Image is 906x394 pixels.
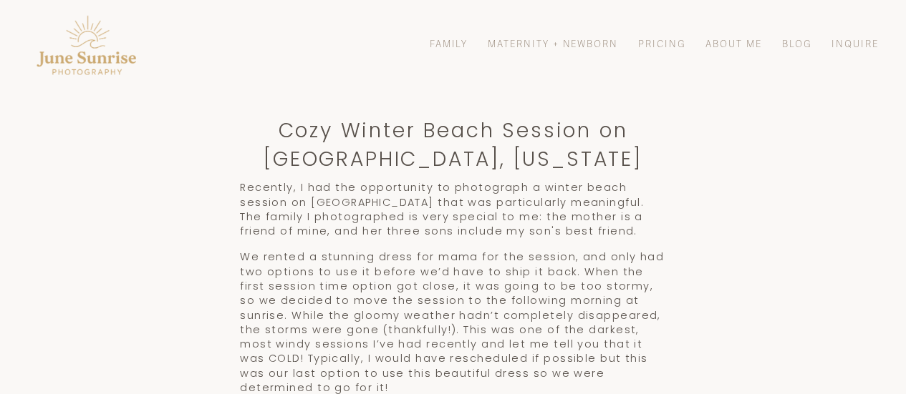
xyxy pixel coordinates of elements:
a: Blog [782,38,812,51]
a: Inquire [832,38,879,51]
a: About Me [705,38,762,51]
a: Family [430,38,468,51]
a: Maternity + Newborn [488,38,618,51]
h1: Cozy Winter Beach Session on [GEOGRAPHIC_DATA], [US_STATE] [240,117,666,173]
p: Recently, I had the opportunity to photograph a winter beach session on [GEOGRAPHIC_DATA] that wa... [240,180,666,238]
a: Pricing [638,38,686,51]
img: Pensacola Photographer - June Sunrise Photography [27,9,148,81]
